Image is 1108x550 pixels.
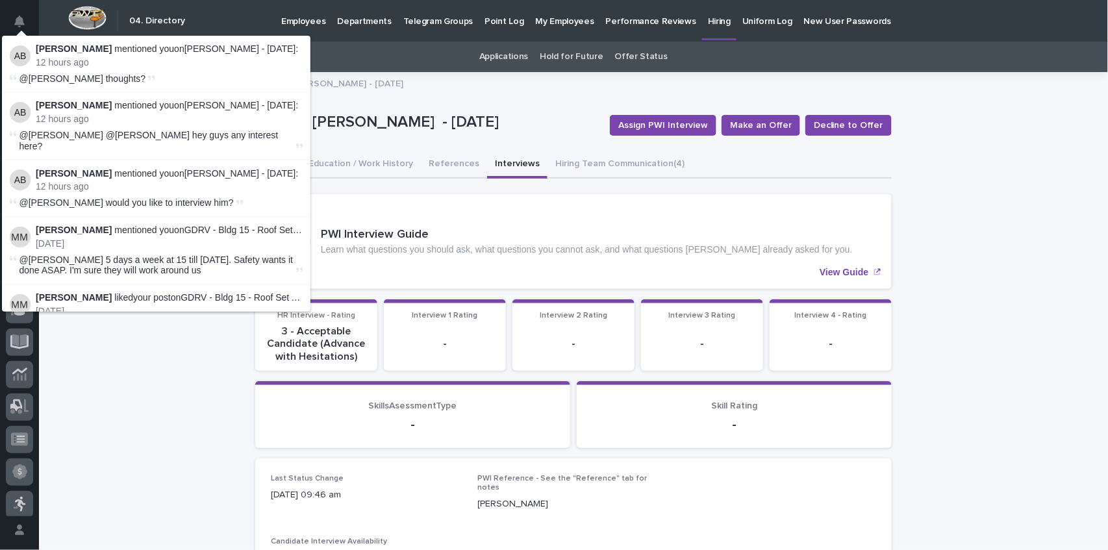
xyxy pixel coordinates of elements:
[184,44,296,54] a: [PERSON_NAME] - [DATE]
[36,168,303,179] p: mentioned you on :
[618,119,708,132] span: Assign PWI Interview
[271,488,462,502] p: [DATE] 09:46 am
[392,338,498,350] p: -
[271,538,387,545] span: Candidate Interview Availability
[36,225,303,236] p: mentioned you on GDRV - Bldg 15 - Roof Set Automated Roof Gate :
[421,151,487,179] button: References
[412,312,478,319] span: Interview 1 Rating
[10,294,31,315] img: Mark Miller
[271,417,555,432] p: -
[36,181,303,192] p: 12 hours ago
[10,227,31,247] img: Mark Miller
[19,197,234,208] span: @[PERSON_NAME] would you like to interview him?
[277,312,355,319] span: HR Interview - Rating
[321,228,853,242] h3: PWI Interview Guide
[36,292,303,303] p: liked your post on GDRV - Bldg 15 - Roof Set Automated Roof Gate :
[36,238,303,249] p: [DATE]
[294,75,403,90] p: [PERSON_NAME] - [DATE]
[730,119,792,132] span: Make an Offer
[10,102,31,123] img: Austin Beachy
[615,42,668,72] a: Offer Status
[184,100,296,110] a: [PERSON_NAME] - [DATE]
[722,115,800,136] button: Make an Offer
[263,325,370,363] p: 3 - Acceptable Candidate (Advance with Hesitations)
[16,16,33,36] div: Notifications
[369,401,457,410] span: SkillsAsessmentType
[479,42,528,72] a: Applications
[36,100,303,111] p: mentioned you on :
[669,312,736,319] span: Interview 3 Rating
[36,57,303,68] p: 12 hours ago
[19,73,146,84] span: @[PERSON_NAME] thoughts?
[19,255,294,276] span: @[PERSON_NAME] 5 days a week at 15 till [DATE]. Safety wants it done ASAP. I'm sure they will wor...
[184,168,296,179] a: [PERSON_NAME] - [DATE]
[520,338,627,350] p: -
[540,42,603,72] a: Hold for Future
[478,497,670,511] p: [PERSON_NAME]
[10,169,31,190] img: Austin Beachy
[36,44,112,54] strong: [PERSON_NAME]
[10,45,31,66] img: Austin Beachy
[36,44,303,55] p: mentioned you on :
[36,168,112,179] strong: [PERSON_NAME]
[540,312,607,319] span: Interview 2 Rating
[271,475,344,482] span: Last Status Change
[255,194,892,289] a: View Guide
[36,114,303,125] p: 12 hours ago
[805,115,892,136] button: Decline to Offer
[36,306,303,317] p: [DATE]
[129,16,185,27] h2: 04. Directory
[312,113,599,132] p: [PERSON_NAME] - [DATE]
[6,8,33,35] button: Notifications
[820,267,868,278] p: View Guide
[548,151,692,179] button: Hiring Team Communication (4)
[795,312,867,319] span: Interview 4 - Rating
[487,151,548,179] button: Interviews
[814,119,883,132] span: Decline to Offer
[321,244,853,255] p: Learn what questions you should ask, what questions you cannot ask, and what questions [PERSON_NA...
[711,401,757,410] span: Skill Rating
[68,6,107,30] img: Workspace Logo
[36,100,112,110] strong: [PERSON_NAME]
[19,130,279,151] span: @[PERSON_NAME] @[PERSON_NAME] hey guys any interest here?
[478,475,648,492] span: PWI Reference - See the "Reference" tab for notes
[610,115,716,136] button: Assign PWI Interview
[301,151,421,179] button: Education / Work History
[36,225,112,235] strong: [PERSON_NAME]
[36,292,112,303] strong: [PERSON_NAME]
[649,338,755,350] p: -
[777,338,884,350] p: -
[592,417,876,432] p: -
